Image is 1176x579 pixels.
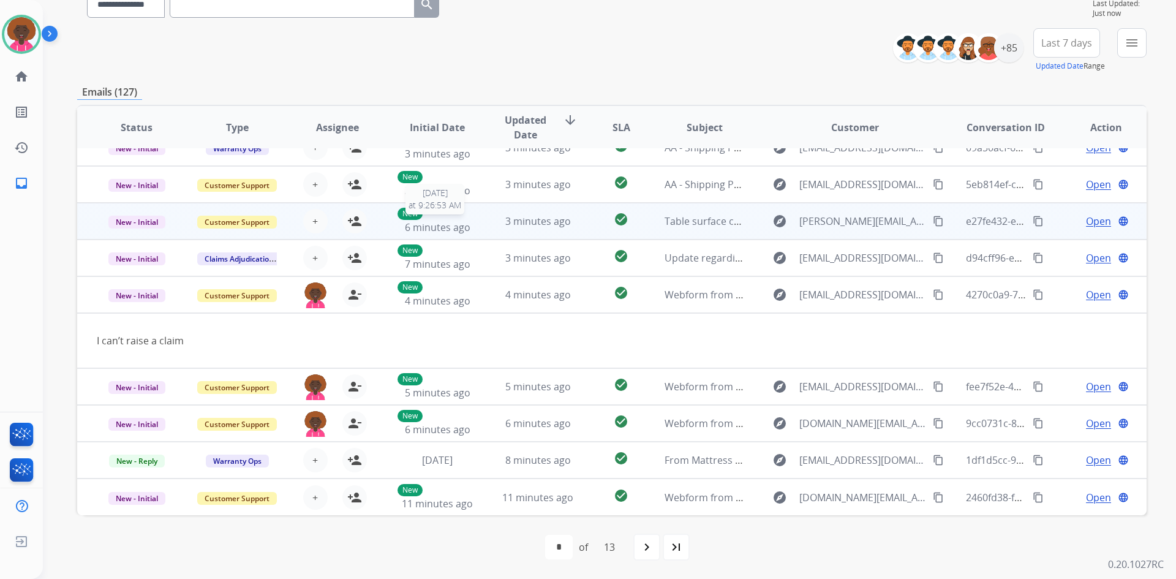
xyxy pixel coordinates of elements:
mat-icon: content_copy [933,216,944,227]
span: [DOMAIN_NAME][EMAIL_ADDRESS][DOMAIN_NAME] [799,416,925,431]
p: New [398,244,423,257]
mat-icon: check_circle [614,377,628,392]
p: New [398,410,423,422]
span: New - Initial [108,492,165,505]
mat-icon: inbox [14,176,29,191]
mat-icon: content_copy [933,252,944,263]
img: agent-avatar [303,411,328,437]
span: [DOMAIN_NAME][EMAIL_ADDRESS][DOMAIN_NAME] [799,490,925,505]
span: From Mattress Firm Receipt For [PERSON_NAME] [ ref:!00DG00gBKA.!500Vz0QWPKZ:ref ] [665,453,1068,467]
mat-icon: content_copy [933,381,944,392]
span: Webform from [EMAIL_ADDRESS][DOMAIN_NAME] on [DATE] [665,288,942,301]
p: 0.20.1027RC [1108,557,1164,572]
mat-icon: home [14,69,29,84]
span: 3 minutes ago [505,214,571,228]
span: AA - Shipping Protection Contract ID: a6292ba1-c080-4bc7-8aaa-1bf98f9c4655_Shawty King [665,178,1080,191]
mat-icon: content_copy [1033,216,1044,227]
span: 1df1d5cc-9c70-4f19-b38b-e3fc302b57c2 [966,453,1147,467]
mat-icon: explore [772,379,787,394]
span: [EMAIL_ADDRESS][DOMAIN_NAME] [799,453,925,467]
button: + [303,448,328,472]
mat-icon: content_copy [1033,418,1044,429]
mat-icon: arrow_downward [563,113,578,127]
span: Just now [1093,9,1147,18]
span: [EMAIL_ADDRESS][DOMAIN_NAME] [799,287,925,302]
mat-icon: person_add [347,214,362,229]
mat-icon: content_copy [1033,381,1044,392]
span: + [312,453,318,467]
span: Warranty Ops [206,455,269,467]
span: fee7f52e-4425-47b3-9ace-f6dd8d397694 [966,380,1149,393]
span: 5eb814ef-c0ae-4597-b0c7-b96c6ba684ee [966,178,1153,191]
span: 11 minutes ago [402,497,473,510]
mat-icon: language [1118,289,1129,300]
span: 6 minutes ago [405,221,470,234]
mat-icon: language [1118,381,1129,392]
span: New - Initial [108,179,165,192]
span: New - Initial [108,289,165,302]
span: 7 minutes ago [405,257,470,271]
span: + [312,214,318,229]
span: Open [1086,214,1111,229]
span: Update regarding your fulfillment method for Service Order: 30a87439-f941-4eaf-86f7-83f107d9a64b [665,251,1125,265]
span: [DATE] [422,453,453,467]
mat-icon: person_remove [347,379,362,394]
span: Open [1086,379,1111,394]
mat-icon: check_circle [614,212,628,227]
img: agent-avatar [303,282,328,308]
span: Open [1086,287,1111,302]
span: Type [226,120,249,135]
mat-icon: person_remove [347,287,362,302]
mat-icon: content_copy [933,179,944,190]
span: Customer Support [197,492,277,505]
mat-icon: person_add [347,251,362,265]
div: I can’t raise a claim [97,333,927,348]
span: Initial Date [410,120,465,135]
span: Open [1086,453,1111,467]
mat-icon: check_circle [614,286,628,300]
span: Claims Adjudication [197,252,281,265]
span: 4 minutes ago [505,288,571,301]
mat-icon: language [1118,418,1129,429]
span: New - Reply [109,455,165,467]
span: 2460fd38-f567-4c59-9b41-5768f7b1f544 [966,491,1146,504]
mat-icon: person_add [347,490,362,505]
span: [DATE] [409,187,461,199]
span: 8 minutes ago [505,453,571,467]
span: Open [1086,416,1111,431]
mat-icon: language [1118,252,1129,263]
span: Webform from [DOMAIN_NAME][EMAIL_ADDRESS][DOMAIN_NAME] on [DATE] [665,417,1019,430]
p: New [398,281,423,293]
span: + [312,251,318,265]
p: New [398,208,423,220]
mat-icon: explore [772,287,787,302]
p: New [398,171,423,183]
span: Open [1086,177,1111,192]
span: Conversation ID [967,120,1045,135]
mat-icon: list_alt [14,105,29,119]
span: New - Initial [108,216,165,229]
mat-icon: content_copy [933,289,944,300]
mat-icon: content_copy [1033,455,1044,466]
span: 3 minutes ago [405,147,470,161]
span: Customer Support [197,216,277,229]
span: Customer [831,120,879,135]
span: 4 minutes ago [405,294,470,308]
mat-icon: language [1118,455,1129,466]
mat-icon: last_page [669,540,684,554]
button: Last 7 days [1033,28,1100,58]
span: 11 minutes ago [502,491,573,504]
button: + [303,246,328,270]
mat-icon: explore [772,453,787,467]
button: + [303,172,328,197]
span: Customer Support [197,289,277,302]
span: Open [1086,490,1111,505]
mat-icon: content_copy [933,418,944,429]
span: 6 minutes ago [405,423,470,436]
button: + [303,485,328,510]
mat-icon: person_add [347,177,362,192]
mat-icon: language [1118,179,1129,190]
span: New - Initial [108,381,165,394]
span: 9cc0731c-806c-4bf0-a8c3-fb47befadb60 [966,417,1147,430]
span: SLA [612,120,630,135]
